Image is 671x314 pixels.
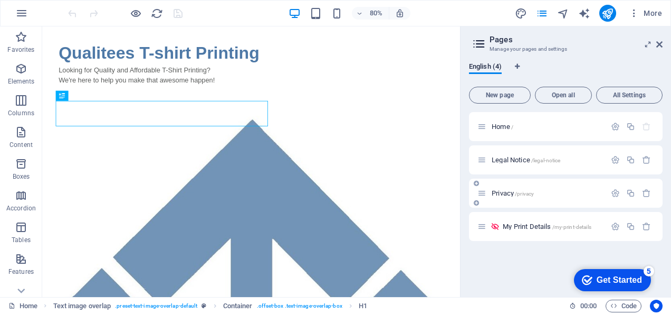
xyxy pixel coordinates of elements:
span: Click to open page [492,189,534,197]
div: Settings [611,222,620,231]
span: Click to open page [503,223,591,230]
div: Duplicate [626,122,635,131]
span: More [629,8,662,19]
button: New page [469,87,531,104]
p: Accordion [6,204,36,213]
span: / [511,124,513,130]
span: . offset-box .text-image-overlap-box [257,300,342,312]
button: publish [599,5,616,22]
h3: Manage your pages and settings [490,44,641,54]
div: Duplicate [626,155,635,164]
div: Remove [642,155,651,164]
span: Click to select. Double-click to edit [53,300,111,312]
p: Columns [8,109,34,117]
button: text_generator [578,7,591,20]
div: Remove [642,222,651,231]
h6: 80% [368,7,385,20]
button: 80% [352,7,389,20]
span: . preset-text-image-overlap-default [115,300,197,312]
span: English (4) [469,60,502,75]
div: Home/ [488,123,606,130]
p: Elements [8,77,35,86]
span: Click to select. Double-click to edit [359,300,367,312]
span: Code [610,300,637,312]
h6: Session time [569,300,597,312]
span: All Settings [601,92,658,98]
a: Click to cancel selection. Double-click to open Pages [8,300,37,312]
div: Settings [611,189,620,198]
p: Features [8,267,34,276]
i: Reload page [151,7,163,20]
button: More [625,5,666,22]
p: Content [9,141,33,149]
div: Duplicate [626,189,635,198]
button: pages [536,7,549,20]
span: Click to select. Double-click to edit [223,300,253,312]
button: design [515,7,528,20]
button: All Settings [596,87,663,104]
button: Open all [535,87,592,104]
div: Legal Notice/legal-notice [488,156,606,163]
span: 00 00 [580,300,597,312]
i: Pages (Ctrl+Alt+S) [536,7,548,20]
p: Favorites [7,45,34,54]
div: Duplicate [626,222,635,231]
nav: breadcrumb [53,300,368,312]
div: Language Tabs [469,62,663,82]
div: My Print Details/my-print-details [500,223,606,230]
div: The startpage cannot be deleted [642,122,651,131]
button: Usercentrics [650,300,663,312]
i: Navigator [557,7,569,20]
i: AI Writer [578,7,590,20]
span: Open all [540,92,587,98]
span: /privacy [515,191,534,197]
i: Publish [601,7,614,20]
button: Code [606,300,641,312]
div: 5 [78,2,89,13]
span: /legal-notice [531,158,561,163]
span: New page [474,92,526,98]
div: Settings [611,155,620,164]
div: Get Started 5 items remaining, 0% complete [8,5,85,27]
p: Boxes [13,172,30,181]
span: /my-print-details [552,224,591,230]
div: Remove [642,189,651,198]
div: Get Started [31,12,76,21]
i: Design (Ctrl+Alt+Y) [515,7,527,20]
span: : [588,302,589,310]
div: Settings [611,122,620,131]
div: Privacy/privacy [488,190,606,197]
button: reload [150,7,163,20]
span: Legal Notice [492,156,560,164]
p: Tables [12,236,31,244]
i: This element is a customizable preset [202,303,206,309]
button: navigator [557,7,570,20]
h2: Pages [490,35,663,44]
span: Home [492,123,513,131]
button: Click here to leave preview mode and continue editing [129,7,142,20]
